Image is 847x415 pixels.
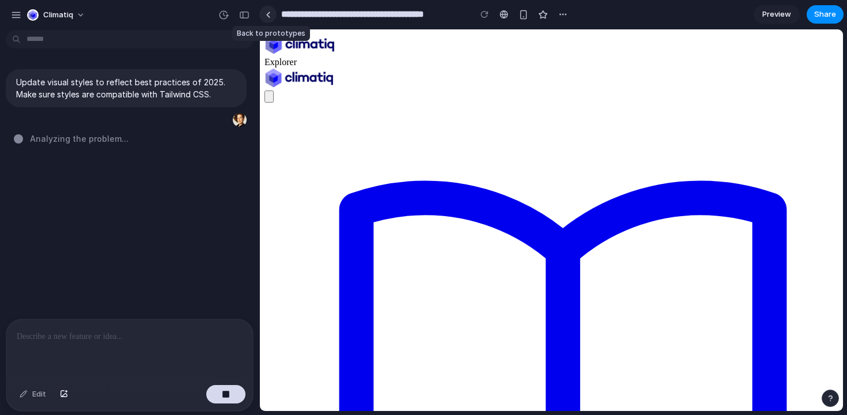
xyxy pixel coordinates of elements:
a: Preview [754,5,800,24]
span: Preview [762,9,791,20]
span: climatiq [43,9,73,21]
span: Analyzing the problem ... [30,133,128,145]
div: Explorer [5,28,578,38]
span: Share [814,9,836,20]
button: climatiq [22,6,91,24]
a: climatiq.io [5,17,75,27]
img: climatiq.io [5,38,74,59]
button: Open navigation menu [5,61,14,73]
p: Update visual styles to reflect best practices of 2025. Make sure styles are compatible with Tail... [16,76,236,100]
button: Share [807,5,844,24]
div: Back to prototypes [232,26,310,41]
img: climatiq.io [5,5,75,25]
